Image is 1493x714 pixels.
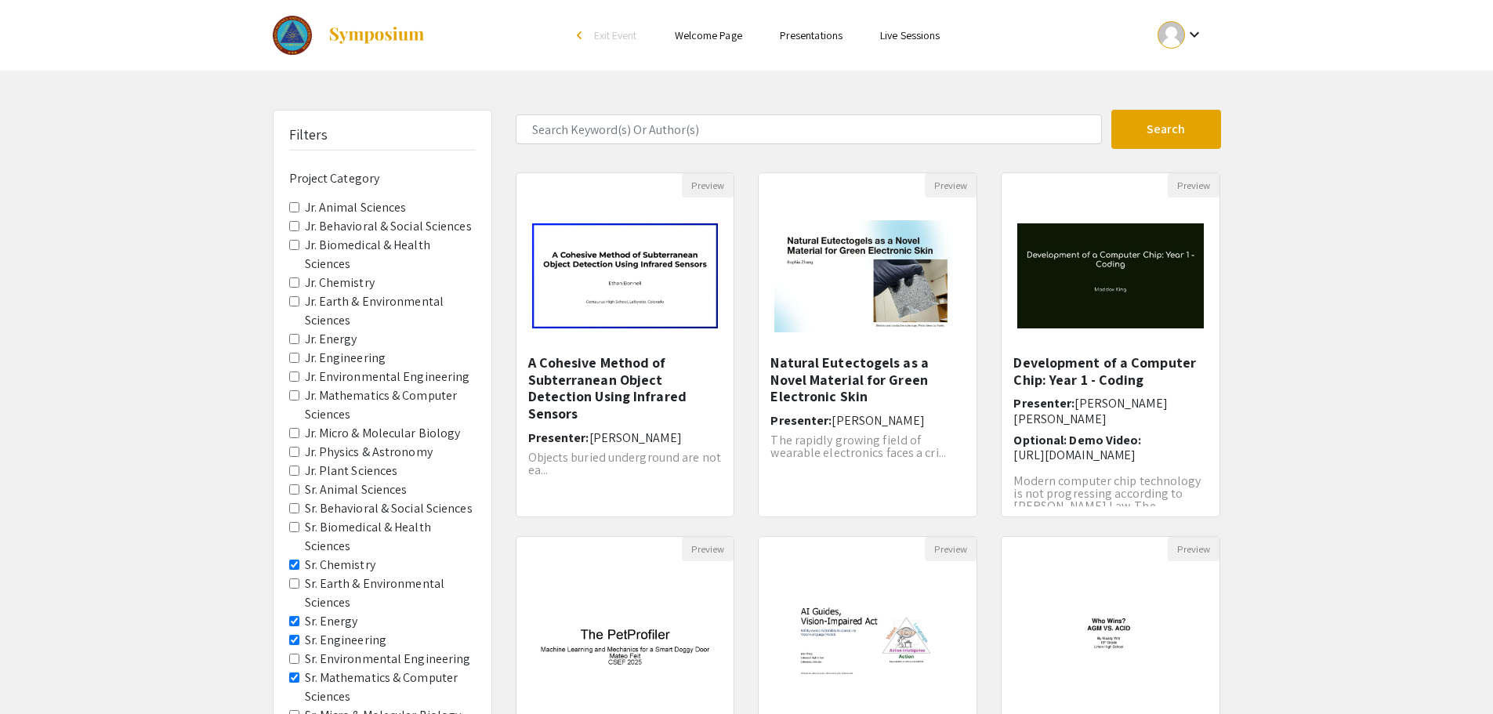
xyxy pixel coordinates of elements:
[1168,173,1219,198] button: Preview
[305,650,471,669] label: Sr. Environmental Engineering
[1013,475,1208,538] p: Modern computer chip technology is not progressing according to [PERSON_NAME] Law. The researcher...
[305,198,407,217] label: Jr. Animal Sciences
[305,518,476,556] label: Sr. Biomedical & Health Sciences
[528,449,721,478] span: Objects buried underground are not ea...
[305,386,476,424] label: Jr. Mathematics & Computer Sciences
[305,612,358,631] label: Sr. Energy
[516,172,735,517] div: Open Presentation <p>A Cohesive Method of Subterranean Object Detection Using Infrared Sensors</p>
[305,368,470,386] label: Jr. Environmental Engineering
[1168,537,1219,561] button: Preview
[682,173,734,198] button: Preview
[577,31,586,40] div: arrow_back_ios
[305,556,375,574] label: Sr. Chemistry
[770,413,965,428] h6: Presenter:
[832,412,924,429] span: [PERSON_NAME]
[1002,208,1219,344] img: <p>Development of a Computer Chip: Year 1 - Coding</p><p><br></p>
[305,462,398,480] label: Jr. Plant Sciences
[516,114,1102,144] input: Search Keyword(s) Or Author(s)
[770,354,965,405] h5: Natural Eutectogels as a Novel Material for Green Electronic Skin
[759,205,977,348] img: <p>Natural Eutectogels as a Novel Material for Green Electronic Skin</p>
[675,28,742,42] a: Welcome Page
[1013,448,1208,462] p: [URL][DOMAIN_NAME]
[305,349,386,368] label: Jr. Engineering
[594,28,637,42] span: Exit Event
[1001,172,1220,517] div: Open Presentation <p>Development of a Computer Chip: Year 1 - Coding</p><p><br></p>
[1013,395,1167,426] span: [PERSON_NAME] [PERSON_NAME]
[305,292,476,330] label: Jr. Earth & Environmental Sciences
[1013,432,1141,448] span: Optional: Demo Video:
[780,28,843,42] a: Presentations
[305,499,473,518] label: Sr. Behavioral & Social Sciences
[289,171,476,186] h6: Project Category
[1013,354,1208,388] h5: Development of a Computer Chip: Year 1 - Coding
[758,172,977,517] div: Open Presentation <p>Natural Eutectogels as a Novel Material for Green Electronic Skin</p>
[516,208,734,344] img: <p>A Cohesive Method of Subterranean Object Detection Using Infrared Sensors</p>
[328,26,426,45] img: Symposium by ForagerOne
[305,274,375,292] label: Jr. Chemistry
[682,537,734,561] button: Preview
[305,574,476,612] label: Sr. Earth & Environmental Sciences
[305,217,472,236] label: Jr. Behavioral & Social Sciences
[516,571,734,708] img: <p>The PetProfiler: Machine Learning and Mechanics for a Smart Doggy Door</p>
[305,669,476,706] label: Sr. Mathematics & Computer Sciences
[305,443,433,462] label: Jr. Physics & Astronomy
[925,537,977,561] button: Preview
[589,429,682,446] span: [PERSON_NAME]
[1013,396,1208,426] h6: Presenter:
[273,16,313,55] img: 2025 Colorado Science and Engineering Fair
[305,330,357,349] label: Jr. Energy
[273,16,426,55] a: 2025 Colorado Science and Engineering Fair
[925,173,977,198] button: Preview
[1141,17,1220,53] button: Expand account dropdown
[528,354,723,422] h5: A Cohesive Method of Subterranean Object Detection Using Infrared Sensors
[305,424,461,443] label: Jr. Micro & Molecular Biology
[1185,25,1204,44] mat-icon: Expand account dropdown
[880,28,940,42] a: Live Sessions
[305,631,387,650] label: Sr. Engineering
[1002,571,1219,708] img: <p>Who Wins? AGM VS. ACID</p>
[289,126,328,143] h5: Filters
[528,430,723,445] h6: Presenter:
[770,432,946,461] span: The rapidly growing field of wearable electronics faces a cri...
[305,236,476,274] label: Jr. Biomedical & Health Sciences
[305,480,408,499] label: Sr. Animal Sciences
[1111,110,1221,149] button: Search
[12,643,67,702] iframe: Chat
